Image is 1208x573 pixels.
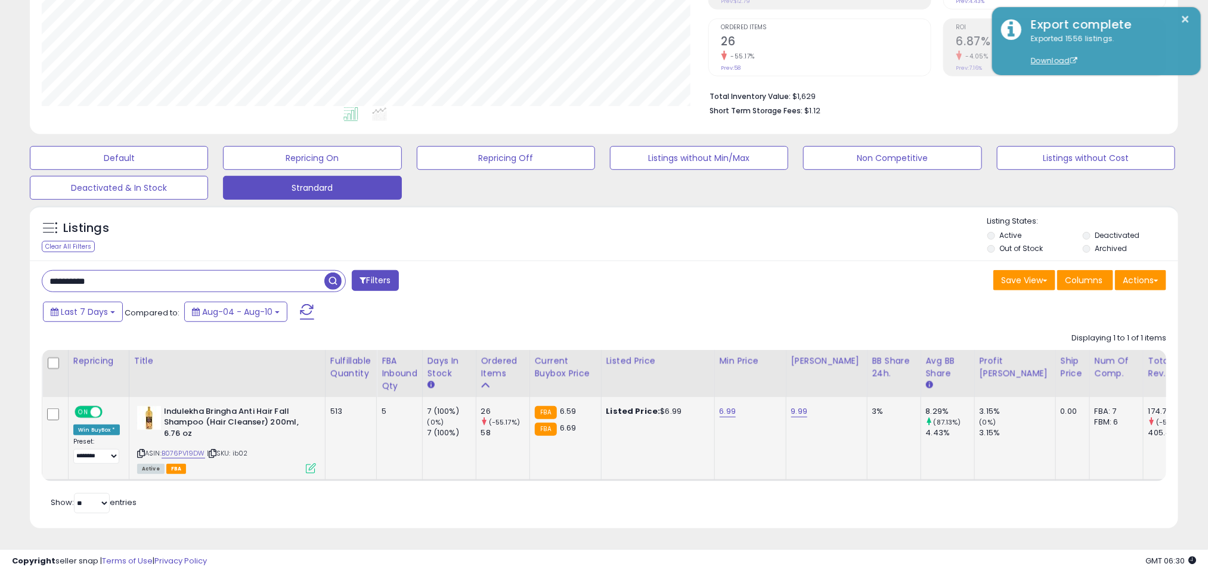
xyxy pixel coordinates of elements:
div: Current Buybox Price [535,355,596,380]
span: 2025-08-18 06:30 GMT [1145,555,1196,566]
div: BB Share 24h. [872,355,916,380]
span: OFF [101,407,120,417]
button: Listings without Min/Max [610,146,788,170]
b: Indulekha Bringha Anti Hair Fall Shampoo (Hair Cleanser) 200ml, 6.76 oz [164,406,309,442]
button: Deactivated & In Stock [30,176,208,200]
b: Total Inventory Value: [710,91,791,101]
div: 5 [382,406,413,417]
b: Listed Price: [606,405,661,417]
div: Listed Price [606,355,710,367]
div: Fulfillable Quantity [330,355,371,380]
div: Profit [PERSON_NAME] [980,355,1051,380]
small: FBA [535,423,557,436]
div: 0.00 [1061,406,1080,417]
small: FBA [535,406,557,419]
small: (0%) [980,417,996,427]
div: 174.75 [1148,406,1197,417]
div: Days In Stock [428,355,471,380]
div: Num of Comp. [1095,355,1138,380]
div: Win BuyBox * [73,425,120,435]
span: 6.59 [560,405,577,417]
button: Columns [1057,270,1113,290]
div: Displaying 1 to 1 of 1 items [1071,333,1166,344]
div: Preset: [73,438,120,464]
small: Days In Stock. [428,380,435,391]
small: (-56.9%) [1156,417,1186,427]
button: Filters [352,270,398,291]
button: Repricing On [223,146,401,170]
div: 3.15% [980,406,1055,417]
div: 513 [330,406,367,417]
button: Strandard [223,176,401,200]
div: Ordered Items [481,355,525,380]
a: Privacy Policy [154,555,207,566]
a: 9.99 [791,405,808,417]
div: 7 (100%) [428,428,476,438]
span: Aug-04 - Aug-10 [202,306,272,318]
button: Default [30,146,208,170]
div: Clear All Filters [42,241,95,252]
button: Last 7 Days [43,302,123,322]
span: ON [76,407,91,417]
button: × [1181,12,1191,27]
div: Min Price [720,355,781,367]
div: 58 [481,428,529,438]
button: Actions [1115,270,1166,290]
span: FBA [166,464,187,474]
small: -55.17% [727,52,755,61]
label: Active [1000,230,1022,240]
div: 405.45 [1148,428,1197,438]
small: (-55.17%) [489,417,520,427]
span: ROI [956,24,1166,31]
div: $6.99 [606,406,705,417]
button: Repricing Off [417,146,595,170]
img: 41rIS+BCUVL._SL40_.jpg [137,406,161,430]
span: Show: entries [51,497,137,508]
div: seller snap | | [12,556,207,567]
small: (87.13%) [934,417,961,427]
li: $1,629 [710,88,1157,103]
strong: Copyright [12,555,55,566]
div: 4.43% [926,428,974,438]
span: | SKU: ib02 [207,448,248,458]
label: Archived [1095,243,1128,253]
div: Export complete [1022,16,1192,33]
div: [PERSON_NAME] [791,355,862,367]
h2: 26 [721,35,931,51]
span: Last 7 Days [61,306,108,318]
a: Download [1031,55,1077,66]
p: Listing States: [987,216,1178,227]
button: Listings without Cost [997,146,1175,170]
button: Non Competitive [803,146,981,170]
div: 26 [481,406,529,417]
div: Title [134,355,320,367]
div: FBA: 7 [1095,406,1134,417]
small: -4.05% [962,52,989,61]
span: Columns [1065,274,1102,286]
label: Deactivated [1095,230,1140,240]
small: Prev: 58 [721,64,741,72]
span: $1.12 [805,105,821,116]
div: FBM: 6 [1095,417,1134,428]
span: All listings currently available for purchase on Amazon [137,464,165,474]
a: 6.99 [720,405,736,417]
div: ASIN: [137,406,316,472]
button: Aug-04 - Aug-10 [184,302,287,322]
button: Save View [993,270,1055,290]
div: 7 (100%) [428,406,476,417]
div: Repricing [73,355,124,367]
small: Avg BB Share. [926,380,933,391]
b: Short Term Storage Fees: [710,106,803,116]
span: Ordered Items [721,24,931,31]
label: Out of Stock [1000,243,1043,253]
div: Exported 1556 listings. [1022,33,1192,67]
div: Ship Price [1061,355,1085,380]
div: Avg BB Share [926,355,970,380]
h5: Listings [63,220,109,237]
div: 3.15% [980,428,1055,438]
span: 6.69 [560,422,577,433]
h2: 6.87% [956,35,1166,51]
div: 3% [872,406,912,417]
div: 8.29% [926,406,974,417]
small: Prev: 7.16% [956,64,983,72]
